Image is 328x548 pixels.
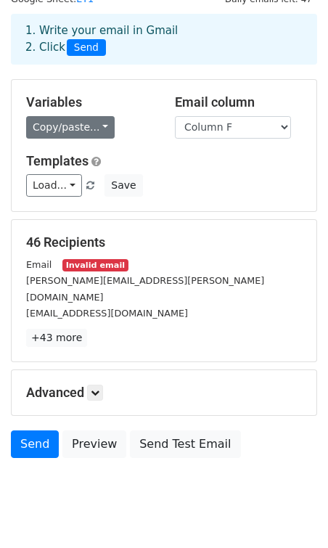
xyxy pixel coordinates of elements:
[15,23,313,56] div: 1. Write your email in Gmail 2. Click
[62,430,126,458] a: Preview
[26,234,302,250] h5: 46 Recipients
[104,174,142,197] button: Save
[26,329,87,347] a: +43 more
[11,430,59,458] a: Send
[67,39,106,57] span: Send
[26,259,52,270] small: Email
[175,94,302,110] h5: Email column
[26,94,153,110] h5: Variables
[26,174,82,197] a: Load...
[130,430,240,458] a: Send Test Email
[255,478,328,548] iframe: Chat Widget
[26,308,188,319] small: [EMAIL_ADDRESS][DOMAIN_NAME]
[26,153,89,168] a: Templates
[62,259,128,271] small: Invalid email
[26,116,115,139] a: Copy/paste...
[26,385,302,401] h5: Advanced
[26,275,264,303] small: [PERSON_NAME][EMAIL_ADDRESS][PERSON_NAME][DOMAIN_NAME]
